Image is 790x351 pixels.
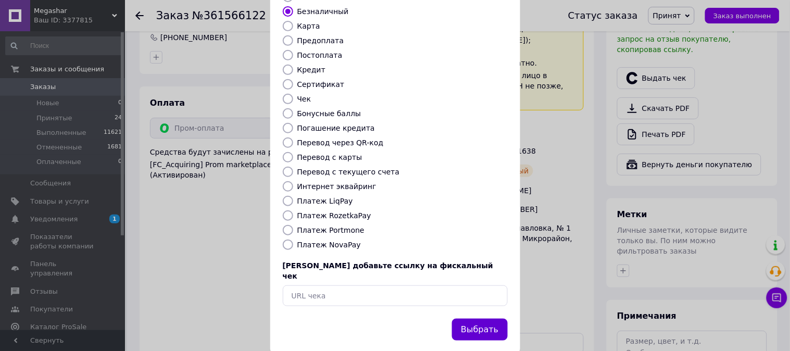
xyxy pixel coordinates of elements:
[283,285,508,306] input: URL чека
[297,168,400,176] label: Перевод с текущего счета
[297,22,320,30] label: Карта
[297,109,361,118] label: Бонусные баллы
[452,319,507,341] button: Выбрать
[297,124,375,132] label: Погашение кредита
[283,261,494,280] span: [PERSON_NAME] добавьте ссылку на фискальный чек
[297,80,345,89] label: Сертификат
[297,66,325,74] label: Кредит
[297,197,353,205] label: Платеж LiqPay
[297,153,362,161] label: Перевод с карты
[297,241,361,249] label: Платеж NovaPay
[297,226,365,234] label: Платеж Portmone
[297,182,377,191] label: Интернет эквайринг
[297,95,311,103] label: Чек
[297,51,343,59] label: Постоплата
[297,139,384,147] label: Перевод через QR-код
[297,7,349,16] label: Безналичный
[297,36,344,45] label: Предоплата
[297,211,371,220] label: Платеж RozetkaPay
